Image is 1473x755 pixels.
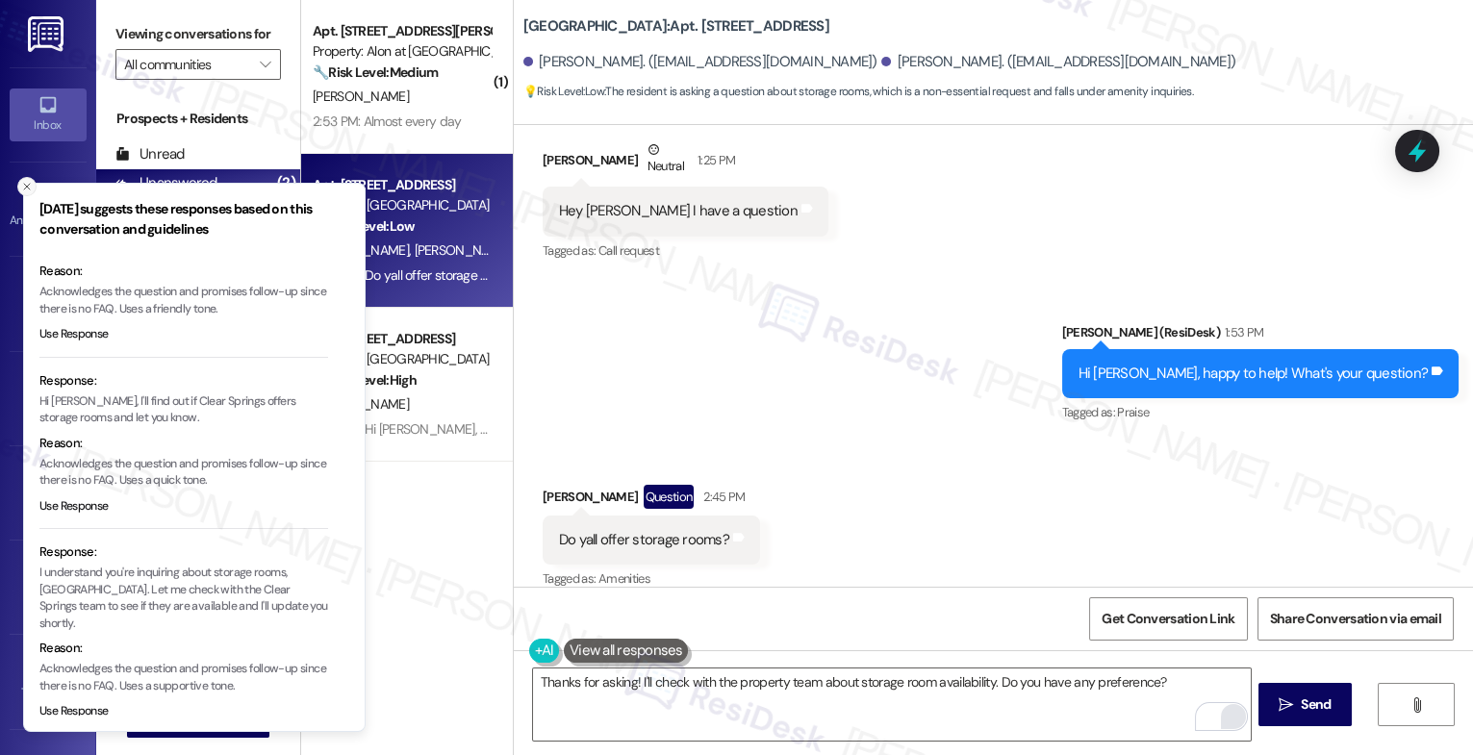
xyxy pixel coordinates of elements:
div: [PERSON_NAME]. ([EMAIL_ADDRESS][DOMAIN_NAME]) [523,52,877,72]
span: : The resident is asking a question about storage rooms, which is a non-essential request and fal... [523,82,1193,102]
a: Leads [10,562,87,614]
div: 1:25 PM [693,150,735,170]
textarea: To enrich screen reader interactions, please activate Accessibility in Grammarly extension settings [533,668,1251,741]
div: Reason: [39,262,328,281]
strong: ⚠️ Risk Level: High [313,371,417,389]
img: ResiDesk Logo [28,16,67,52]
button: Use Response [39,703,109,720]
span: Call request [598,242,659,259]
p: Hi [PERSON_NAME], I'll find out if Clear Springs offers storage rooms and let you know. [39,393,328,427]
div: Apt. [STREET_ADDRESS][PERSON_NAME] [313,21,491,41]
button: Get Conversation Link [1089,597,1247,641]
div: Reason: [39,639,328,658]
div: [PERSON_NAME] (ResiDesk) [1062,322,1460,349]
div: Tagged as: [1062,398,1460,426]
a: Site Visit • [10,278,87,330]
div: 2:45 PM: Do yall offer storage rooms? [313,266,521,284]
div: Apt. [STREET_ADDRESS] [313,175,491,195]
a: Templates • [10,656,87,708]
a: Inbox [10,88,87,140]
span: Send [1301,694,1331,715]
div: Prospects + Residents [96,109,300,129]
div: [PERSON_NAME] [543,139,828,187]
div: Apt. [STREET_ADDRESS] [313,329,491,349]
span: [PERSON_NAME] [414,241,510,259]
div: Property: [GEOGRAPHIC_DATA] [313,349,491,369]
div: Unread [115,144,185,164]
a: Insights • [10,372,87,424]
button: Share Conversation via email [1257,597,1454,641]
div: Question [644,485,695,509]
a: Buildings [10,466,87,518]
button: Use Response [39,326,109,343]
input: All communities [124,49,250,80]
div: [PERSON_NAME]. ([EMAIL_ADDRESS][DOMAIN_NAME]) [881,52,1235,72]
b: [GEOGRAPHIC_DATA]: Apt. [STREET_ADDRESS] [523,16,829,37]
div: Neutral [644,139,688,180]
button: Close toast [17,177,37,196]
div: 2:53 PM: Almost every day [313,113,462,130]
span: Share Conversation via email [1270,609,1441,629]
div: Tagged as: [543,565,760,592]
div: Property: [GEOGRAPHIC_DATA] [313,195,491,215]
button: Send [1258,683,1352,726]
div: Hi [PERSON_NAME], happy to help! What's your question? [1079,364,1429,384]
p: Acknowledges the question and promises follow-up since there is no FAQ. Uses a supportive tone. [39,661,328,694]
div: 2:45 PM [698,487,745,507]
h3: [DATE] suggests these responses based on this conversation and guidelines [39,199,328,239]
p: Acknowledges the question and promises follow-up since there is no FAQ. Uses a friendly tone. [39,284,328,317]
i:  [260,57,270,72]
div: 1:53 PM [1220,322,1263,342]
span: Amenities [598,570,650,587]
div: Hey [PERSON_NAME] I have a question [559,201,798,221]
strong: 💡 Risk Level: Low [523,84,604,99]
div: Reason: [39,434,328,453]
label: Viewing conversations for [115,19,281,49]
span: Praise [1117,404,1149,420]
i:  [1279,697,1293,713]
div: [PERSON_NAME] [543,485,760,516]
p: Acknowledges the question and promises follow-up since there is no FAQ. Uses a quick tone. [39,456,328,490]
span: [PERSON_NAME] [313,395,409,413]
i:  [1410,697,1424,713]
div: Response: [39,371,328,390]
p: I understand you're inquiring about storage rooms, [GEOGRAPHIC_DATA]. Let me check with the Clear... [39,565,328,632]
div: Property: Alon at [GEOGRAPHIC_DATA] [313,41,491,62]
strong: 💡 Risk Level: Low [313,217,415,235]
div: Response: [39,542,328,562]
strong: 🔧 Risk Level: Medium [313,63,438,81]
div: Do yall offer storage rooms? [559,530,729,550]
span: Get Conversation Link [1102,609,1234,629]
span: [PERSON_NAME] [313,88,409,105]
div: Tagged as: [543,237,828,264]
button: Use Response [39,498,109,516]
